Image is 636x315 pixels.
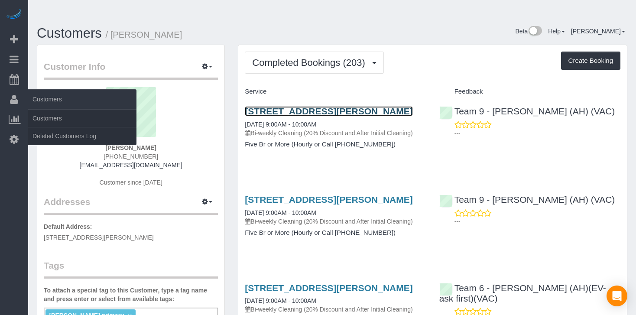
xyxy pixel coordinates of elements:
a: [STREET_ADDRESS][PERSON_NAME] [245,195,412,205]
a: [STREET_ADDRESS][PERSON_NAME] [245,106,412,116]
p: Bi-weekly Cleaning (20% Discount and After Initial Cleaning) [245,305,426,314]
h4: Feedback [439,88,620,95]
a: [PERSON_NAME] [571,28,625,35]
a: [EMAIL_ADDRESS][DOMAIN_NAME] [80,162,182,169]
p: Bi-weekly Cleaning (20% Discount and After Initial Cleaning) [245,129,426,137]
button: Completed Bookings (203) [245,52,384,74]
a: Customers [37,26,102,41]
p: --- [454,129,620,138]
img: New interface [528,26,542,37]
p: --- [454,217,620,226]
legend: Tags [44,259,218,279]
a: Customers [28,110,136,127]
h4: Five Br or More (Hourly or Call [PHONE_NUMBER]) [245,141,426,148]
a: Help [548,28,565,35]
button: Create Booking [561,52,620,70]
p: Bi-weekly Cleaning (20% Discount and After Initial Cleaning) [245,217,426,226]
h4: Five Br or More (Hourly or Call [PHONE_NUMBER]) [245,229,426,237]
span: Customer since [DATE] [100,179,162,186]
img: Automaid Logo [5,9,23,21]
a: Deleted Customers Log [28,127,136,145]
span: [PHONE_NUMBER] [104,153,158,160]
h4: Service [245,88,426,95]
span: Completed Bookings (203) [252,57,369,68]
ul: Customers [28,109,136,145]
a: Team 6 - [PERSON_NAME] (AH)(EV-ask first)(VAC) [439,283,606,303]
small: / [PERSON_NAME] [106,30,182,39]
a: Team 9 - [PERSON_NAME] (AH) (VAC) [439,106,615,116]
label: Default Address: [44,222,92,231]
span: Customers [28,89,136,109]
a: Team 9 - [PERSON_NAME] (AH) (VAC) [439,195,615,205]
strong: [PERSON_NAME] [105,144,156,151]
label: To attach a special tag to this Customer, type a tag name and press enter or select from availabl... [44,286,218,303]
a: [DATE] 9:00AM - 10:00AM [245,121,316,128]
div: Open Intercom Messenger [607,286,627,306]
a: [DATE] 9:00AM - 10:00AM [245,297,316,304]
a: Beta [515,28,542,35]
span: [STREET_ADDRESS][PERSON_NAME] [44,234,154,241]
legend: Customer Info [44,60,218,80]
a: [DATE] 9:00AM - 10:00AM [245,209,316,216]
a: [STREET_ADDRESS][PERSON_NAME] [245,283,412,293]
